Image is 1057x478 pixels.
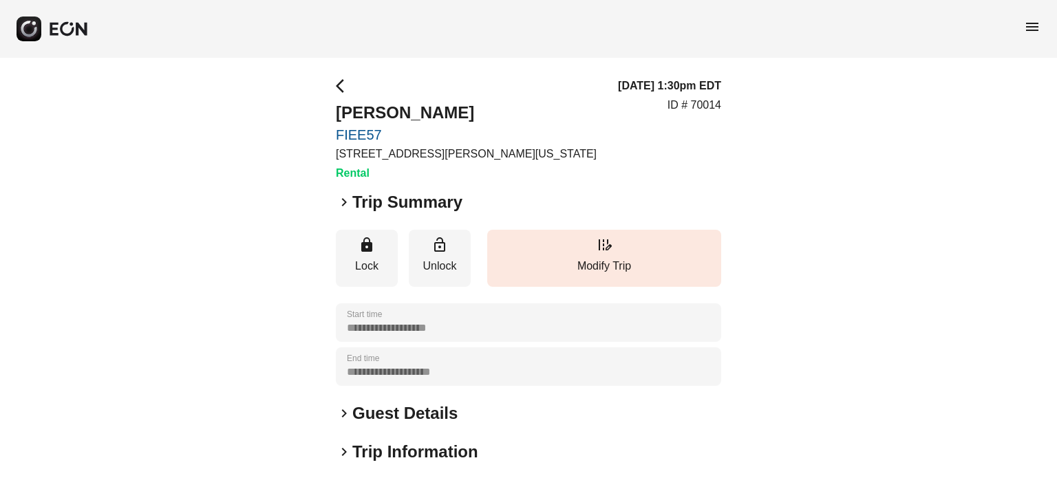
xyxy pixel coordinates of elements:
[352,402,458,424] h2: Guest Details
[416,258,464,274] p: Unlock
[409,230,471,287] button: Unlock
[343,258,391,274] p: Lock
[359,237,375,253] span: lock
[487,230,721,287] button: Modify Trip
[618,78,721,94] h3: [DATE] 1:30pm EDT
[494,258,714,274] p: Modify Trip
[336,194,352,210] span: keyboard_arrow_right
[336,165,597,182] h3: Rental
[1024,19,1040,35] span: menu
[336,405,352,422] span: keyboard_arrow_right
[668,97,721,113] p: ID # 70014
[431,237,448,253] span: lock_open
[336,146,597,162] p: [STREET_ADDRESS][PERSON_NAME][US_STATE]
[336,102,597,124] h2: [PERSON_NAME]
[336,444,352,460] span: keyboard_arrow_right
[336,78,352,94] span: arrow_back_ios
[596,237,612,253] span: edit_road
[336,127,597,143] a: FIEE57
[336,230,398,287] button: Lock
[352,441,478,463] h2: Trip Information
[352,191,462,213] h2: Trip Summary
